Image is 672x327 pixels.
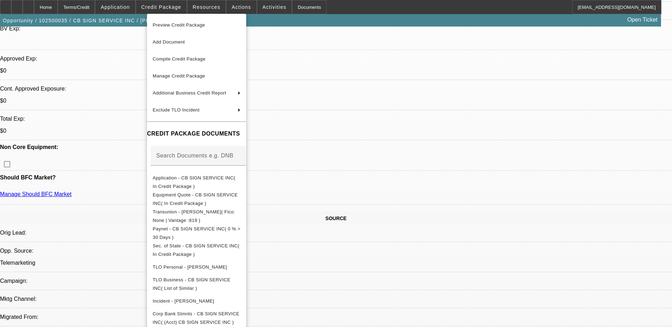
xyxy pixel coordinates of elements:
[153,56,205,62] span: Compile Credit Package
[147,310,246,327] button: Corp Bank Stmnts - CB SIGN SERVICE INC( (Acct) CB SIGN SERVICE INC )
[156,153,233,159] mat-label: Search Documents e.g. DNB
[153,311,239,325] span: Corp Bank Stmnts - CB SIGN SERVICE INC( (Acct) CB SIGN SERVICE INC )
[147,225,246,242] button: Paynet - CB SIGN SERVICE INC( 0 % > 30 Days )
[153,90,226,96] span: Additional Business Credit Report
[153,277,230,291] span: TLO Business - CB SIGN SERVICE INC( List of Similar )
[153,39,185,45] span: Add Document
[153,175,235,189] span: Application - CB SIGN SERVICE INC( In Credit Package )
[147,276,246,293] button: TLO Business - CB SIGN SERVICE INC( List of Similar )
[153,209,235,223] span: Transunion - [PERSON_NAME]( Fico: None | Vantage :819 )
[153,243,239,257] span: Sec. of State - CB SIGN SERVICE INC( In Credit Package )
[153,22,205,28] span: Preview Credit Package
[147,208,246,225] button: Transunion - French, Tom( Fico: None | Vantage :819 )
[153,107,199,113] span: Exclude TLO Incident
[147,130,246,138] h4: CREDIT PACKAGE DOCUMENTS
[153,226,241,240] span: Paynet - CB SIGN SERVICE INC( 0 % > 30 Days )
[153,73,205,79] span: Manage Credit Package
[153,192,238,206] span: Equipment Quote - CB SIGN SERVICE INC( In Credit Package )
[147,174,246,191] button: Application - CB SIGN SERVICE INC( In Credit Package )
[147,293,246,310] button: Incident - French, Tom
[153,298,214,304] span: Incident - [PERSON_NAME]
[153,264,227,270] span: TLO Personal - [PERSON_NAME]
[147,191,246,208] button: Equipment Quote - CB SIGN SERVICE INC( In Credit Package )
[147,242,246,259] button: Sec. of State - CB SIGN SERVICE INC( In Credit Package )
[147,259,246,276] button: TLO Personal - French, Tom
